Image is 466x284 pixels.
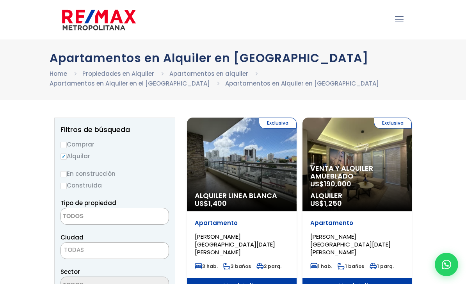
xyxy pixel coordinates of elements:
span: Exclusiva [259,118,297,129]
span: 3 baños [223,263,251,270]
span: TODAS [60,242,169,259]
textarea: Search [61,208,137,225]
a: Home [50,70,67,78]
span: Alquiler [310,192,404,200]
span: TODAS [61,245,169,255]
span: US$ [195,198,227,208]
span: Venta y alquiler amueblado [310,164,404,180]
span: Alquiler Linea Blanca [195,192,289,200]
a: Propiedades en Alquiler [82,70,154,78]
img: remax-metropolitana-logo [62,8,136,32]
p: Apartamento [310,219,404,227]
input: Alquilar [60,154,67,160]
a: Apartamentos en alquiler [169,70,248,78]
a: mobile menu [393,13,406,26]
span: Sector [60,268,80,276]
span: Exclusiva [374,118,412,129]
label: Alquilar [60,151,169,161]
span: 1 parq. [370,263,394,270]
span: TODAS [64,246,84,254]
span: [PERSON_NAME][GEOGRAPHIC_DATA][DATE][PERSON_NAME] [195,232,275,256]
span: [PERSON_NAME][GEOGRAPHIC_DATA][DATE][PERSON_NAME] [310,232,391,256]
span: Tipo de propiedad [60,199,116,207]
span: US$ [310,179,351,189]
span: 1,250 [324,198,342,208]
label: En construcción [60,169,169,179]
input: Construida [60,183,67,189]
label: Construida [60,180,169,190]
p: Apartamento [195,219,289,227]
span: 1 baños [338,263,364,270]
span: US$ [310,198,342,208]
span: 190,000 [324,179,351,189]
input: Comprar [60,142,67,148]
span: 1 hab. [310,263,332,270]
span: 3 hab. [195,263,218,270]
input: En construcción [60,171,67,177]
label: Comprar [60,139,169,149]
span: Ciudad [60,233,84,241]
span: 1,400 [208,198,227,208]
li: Apartamentos en Alquiler en [GEOGRAPHIC_DATA] [225,79,379,88]
span: 2 parq. [256,263,281,270]
h1: Apartamentos en Alquiler en [GEOGRAPHIC_DATA] [50,51,416,65]
h2: Filtros de búsqueda [60,126,169,134]
a: Apartamentos en Alquiler en el [GEOGRAPHIC_DATA] [50,79,210,88]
